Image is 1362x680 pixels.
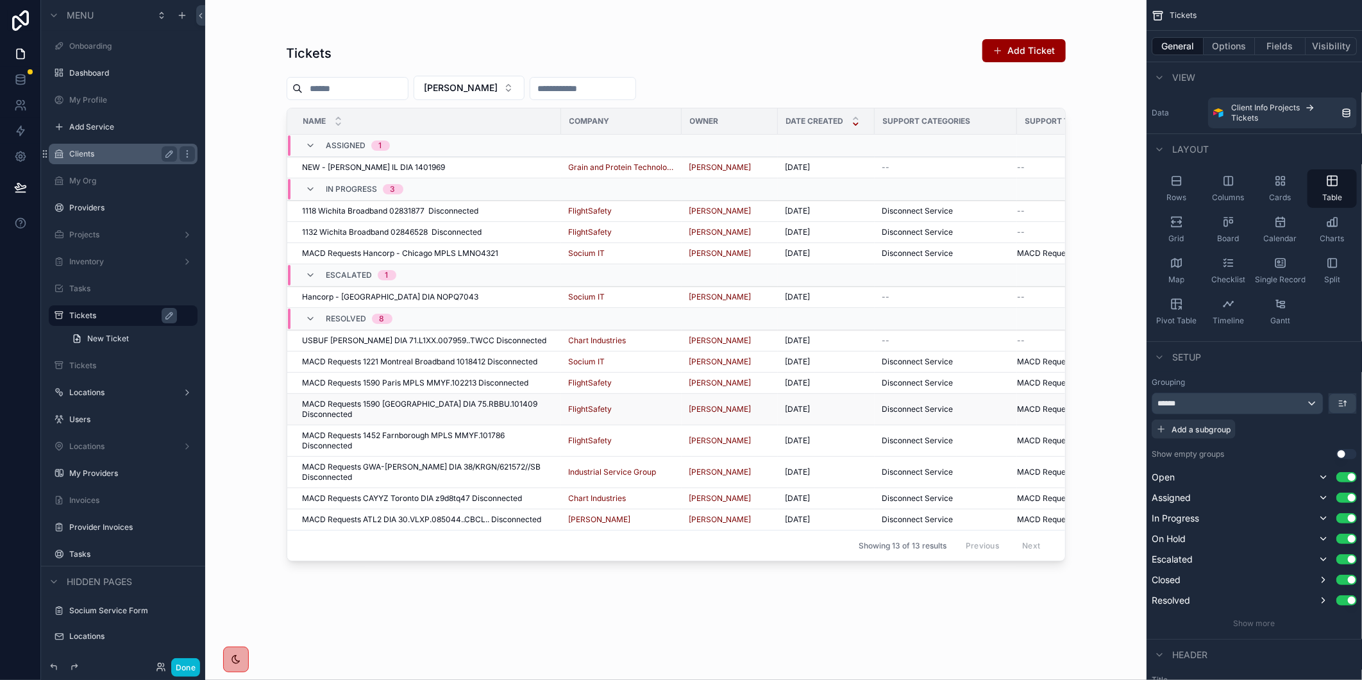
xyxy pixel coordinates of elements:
a: [PERSON_NAME] [689,206,770,216]
span: Assigned [1152,491,1191,504]
span: Open [1152,471,1175,484]
a: -- [1018,292,1104,302]
span: [PERSON_NAME] [689,206,752,216]
a: MACD Requests [1018,357,1104,367]
a: FlightSafety [569,206,674,216]
a: [PERSON_NAME] [689,514,770,525]
a: Chart Industries [569,336,674,346]
a: Provider Invoices [69,522,195,532]
a: -- [882,336,1009,346]
button: Fields [1255,37,1306,55]
span: MACD Requests [1018,493,1077,504]
label: Users [69,414,195,425]
span: In Progress [326,184,378,194]
a: [DATE] [786,248,867,259]
a: Projects [69,230,177,240]
span: -- [882,292,890,302]
span: Disconnect Service [882,227,954,237]
button: Columns [1204,169,1253,208]
span: Single Record [1255,275,1306,285]
a: [DATE] [786,206,867,216]
span: MACD Requests 1590 [GEOGRAPHIC_DATA] DIA 75.RBBU.101409 Disconnected [303,399,553,420]
span: Pivot Table [1156,316,1197,326]
span: In Progress [1152,512,1199,525]
div: 8 [380,314,385,324]
a: Disconnect Service [882,357,1009,367]
span: Hancorp - [GEOGRAPHIC_DATA] DIA NOPQ7043 [303,292,479,302]
a: USBUF [PERSON_NAME] DIA 71.L1XX.007959..TWCC Disconnected [303,336,553,346]
span: Disconnect Service [882,378,954,388]
a: 1132 Wichita Broadband 02846528 Disconnected [303,227,553,237]
span: Rows [1166,192,1186,203]
button: Calendar [1256,210,1305,249]
span: Disconnect Service [882,467,954,477]
span: MACD Requests [1018,436,1077,446]
a: FlightSafety [569,378,612,388]
span: Cards [1270,192,1291,203]
a: Tickets [69,361,195,371]
a: Grain and Protein Technology [569,162,674,173]
span: Disconnect Service [882,436,954,446]
span: -- [882,336,890,346]
a: Disconnect Service [882,436,1009,446]
span: [DATE] [786,292,811,302]
label: Locations [69,387,177,398]
button: Select Button [414,76,525,100]
a: Socium IT [569,357,674,367]
a: [PERSON_NAME] [689,336,770,346]
span: Date Created [786,116,844,126]
a: MACD Requests 1221 Montreal Broadband 1018412 Disconnected [303,357,553,367]
label: Locations [69,631,195,642]
button: Gantt [1256,293,1305,331]
span: Map [1168,275,1184,285]
span: Calendar [1264,234,1297,244]
span: [PERSON_NAME] [689,493,752,504]
label: My Profile [69,95,195,105]
span: [DATE] [786,436,811,446]
a: Client Info ProjectsTickets [1208,98,1357,128]
a: [PERSON_NAME] [689,436,752,446]
a: Socium Service Form [69,606,195,616]
a: FlightSafety [569,404,674,414]
a: FlightSafety [569,206,612,216]
span: -- [1018,292,1025,302]
a: FlightSafety [569,227,612,237]
span: Charts [1320,234,1345,244]
a: [DATE] [786,467,867,477]
a: FlightSafety [569,404,612,414]
a: [PERSON_NAME] [689,514,752,525]
span: [DATE] [786,227,811,237]
span: Socium IT [569,357,605,367]
span: New Ticket [87,334,129,344]
span: -- [1018,336,1025,346]
a: [PERSON_NAME] [569,514,674,525]
span: MACD Requests [1018,514,1077,525]
a: Disconnect Service [882,227,1009,237]
span: [PERSON_NAME] [689,378,752,388]
a: MACD Requests [1018,436,1104,446]
span: MACD Requests [1018,467,1077,477]
span: Table [1322,192,1342,203]
a: FlightSafety [569,436,674,446]
span: Grid [1169,234,1184,244]
label: My Providers [69,468,195,479]
a: Industrial Service Group [569,467,674,477]
a: [PERSON_NAME] [689,436,770,446]
a: FlightSafety [569,227,674,237]
span: USBUF [PERSON_NAME] DIA 71.L1XX.007959..TWCC Disconnected [303,336,547,346]
a: [PERSON_NAME] [689,336,752,346]
a: Disconnect Service [882,514,1009,525]
a: FlightSafety [569,436,612,446]
button: Charts [1307,210,1357,249]
label: Onboarding [69,41,195,51]
button: Board [1204,210,1253,249]
a: [PERSON_NAME] [689,404,752,414]
a: -- [1018,227,1104,237]
a: MACD Requests ATL2 DIA 30.VLXP.085044..CBCL.. Disconnected [303,514,553,525]
button: Options [1204,37,1255,55]
span: [DATE] [786,493,811,504]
